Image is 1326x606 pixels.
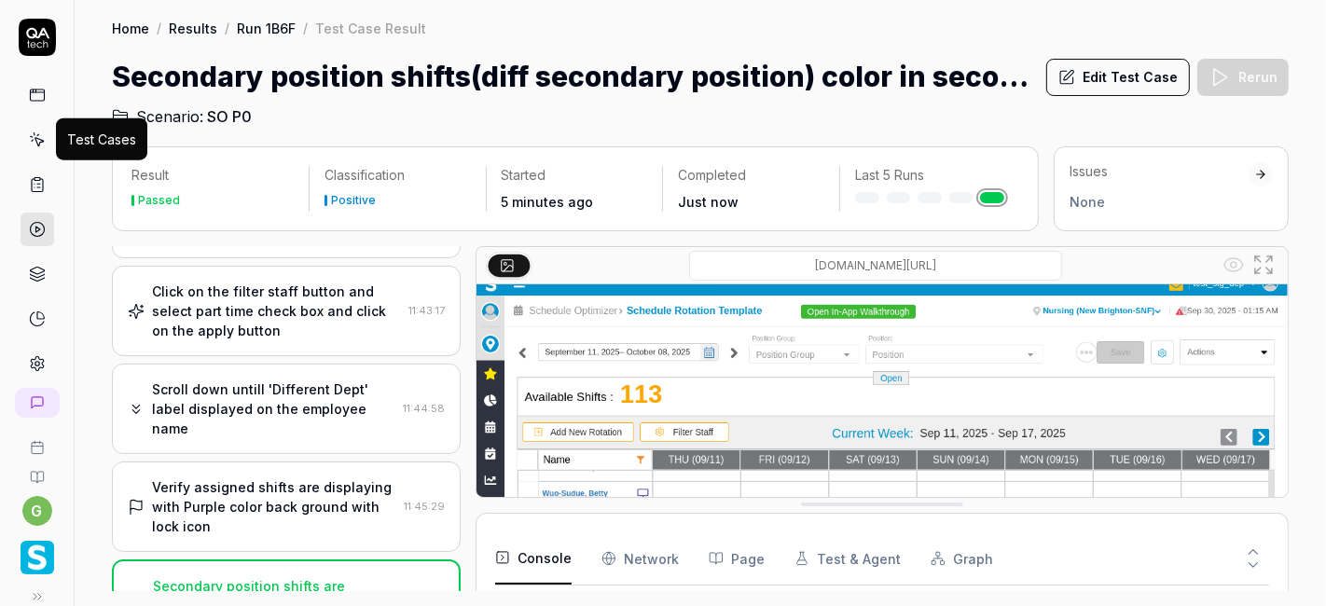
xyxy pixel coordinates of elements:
[855,166,1004,185] p: Last 5 Runs
[408,304,445,317] time: 11:43:17
[152,379,395,438] div: Scroll down untill 'Different Dept' label displayed on the employee name
[495,532,572,585] button: Console
[112,19,149,37] a: Home
[403,402,445,415] time: 11:44:58
[1219,250,1249,280] button: Show all interative elements
[325,166,471,185] p: Classification
[931,532,993,585] button: Graph
[21,541,54,574] img: Smartlinx Logo
[15,388,60,418] a: New conversation
[67,130,136,149] div: Test Cases
[1070,162,1249,181] div: Issues
[131,166,294,185] p: Result
[152,477,396,536] div: Verify assigned shifts are displaying with Purple color back ground with lock icon
[502,194,594,210] time: 5 minutes ago
[678,194,739,210] time: Just now
[7,455,66,485] a: Documentation
[1046,59,1190,96] button: Edit Test Case
[502,166,648,185] p: Started
[138,195,180,206] div: Passed
[1197,59,1289,96] button: Rerun
[678,166,824,185] p: Completed
[1249,250,1278,280] button: Open in full screen
[132,105,203,128] span: Scenario:
[1070,192,1249,212] div: None
[7,526,66,578] button: Smartlinx Logo
[331,195,376,206] div: Positive
[22,496,52,526] button: g
[112,56,1031,98] h1: Secondary position shifts(diff secondary position) color in secondary dept - SRT
[112,105,252,128] a: Scenario:SO P0
[794,532,901,585] button: Test & Agent
[601,532,679,585] button: Network
[303,19,308,37] div: /
[157,19,161,37] div: /
[207,105,252,128] span: SO P0
[152,282,401,340] div: Click on the filter staff button and select part time check box and click on the apply button
[225,19,229,37] div: /
[404,500,445,513] time: 11:45:29
[237,19,296,37] a: Run 1B6F
[709,532,765,585] button: Page
[169,19,217,37] a: Results
[315,19,426,37] div: Test Case Result
[7,425,66,455] a: Book a call with us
